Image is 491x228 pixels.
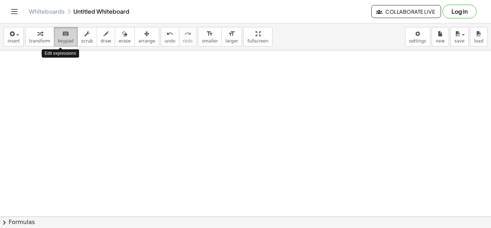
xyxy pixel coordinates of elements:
span: save [454,39,464,44]
span: smaller [202,39,218,44]
button: transform [25,27,54,46]
button: draw [97,27,115,46]
a: Whiteboards [29,8,65,15]
button: undoundo [161,27,179,46]
span: settings [409,39,426,44]
i: redo [184,30,191,38]
span: erase [119,39,130,44]
button: Collaborate Live [371,5,441,18]
button: load [470,27,487,46]
button: insert [4,27,24,46]
button: erase [115,27,134,46]
button: arrange [134,27,159,46]
div: Edit expressions [42,49,79,58]
i: undo [166,30,173,38]
span: scrub [81,39,93,44]
i: format_size [206,30,213,38]
span: larger [225,39,238,44]
span: draw [101,39,111,44]
button: Toggle navigation [9,6,20,17]
button: keyboardkeypad [54,27,78,46]
span: keypad [58,39,74,44]
button: settings [405,27,430,46]
i: format_size [228,30,235,38]
button: format_sizesmaller [198,27,222,46]
button: format_sizelarger [221,27,242,46]
span: Collaborate Live [377,8,435,15]
button: Log in [442,5,477,18]
button: redoredo [179,27,197,46]
button: new [432,27,449,46]
span: undo [165,39,175,44]
button: save [450,27,469,46]
button: fullscreen [243,27,272,46]
span: transform [29,39,50,44]
span: fullscreen [247,39,268,44]
i: keyboard [62,30,69,38]
span: arrange [138,39,155,44]
span: new [436,39,445,44]
span: redo [183,39,193,44]
span: load [474,39,483,44]
button: scrub [77,27,97,46]
span: insert [8,39,20,44]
